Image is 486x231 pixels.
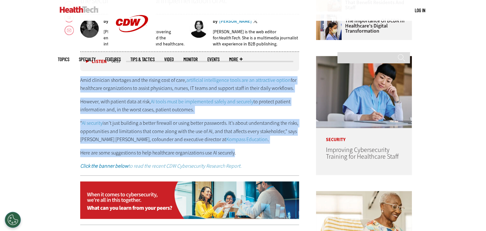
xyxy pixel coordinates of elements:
a: Kompass Education [226,136,268,143]
a: Click the banner belowto read the recent CDW Cybersecurity Research Report. [80,163,242,169]
a: Features [105,57,121,62]
a: Events [207,57,220,62]
span: More [229,57,243,62]
p: “ isn’t just building a better firewall or using better passwords. It’s about understanding the r... [80,119,299,144]
a: AI security [82,120,103,126]
div: Cookies Settings [5,212,21,228]
a: Tips & Tactics [130,57,155,62]
img: Home [60,6,98,13]
p: Security [316,128,412,142]
div: User menu [415,7,425,14]
img: na-prrcloud-static-2024-na-desktop [80,181,299,219]
span: Specialty [79,57,96,62]
a: AI tools must be implemented safely and securely [151,98,253,105]
p: Here are some suggestions to help healthcare organizations use AI securely. [80,149,299,157]
a: Video [164,57,174,62]
button: Open Preferences [5,212,21,228]
a: artificial intelligence tools are an attractive option [186,77,291,84]
p: Amid clinician shortages and the rising cost of care, for healthcare organizations to assist phys... [80,76,299,92]
strong: Click the banner below [80,163,128,169]
span: Topics [58,57,69,62]
a: Log in [415,7,425,13]
a: MonITor [183,57,198,62]
a: Improving Cybersecurity Training for Healthcare Staff [326,146,398,161]
em: to read the recent CDW Cybersecurity Research Report. [80,163,242,169]
a: CDW [108,42,156,49]
p: However, with patient data at risk, to protect patient information and, in the worst cases, patie... [80,98,299,114]
img: nurse studying on computer [316,56,412,128]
